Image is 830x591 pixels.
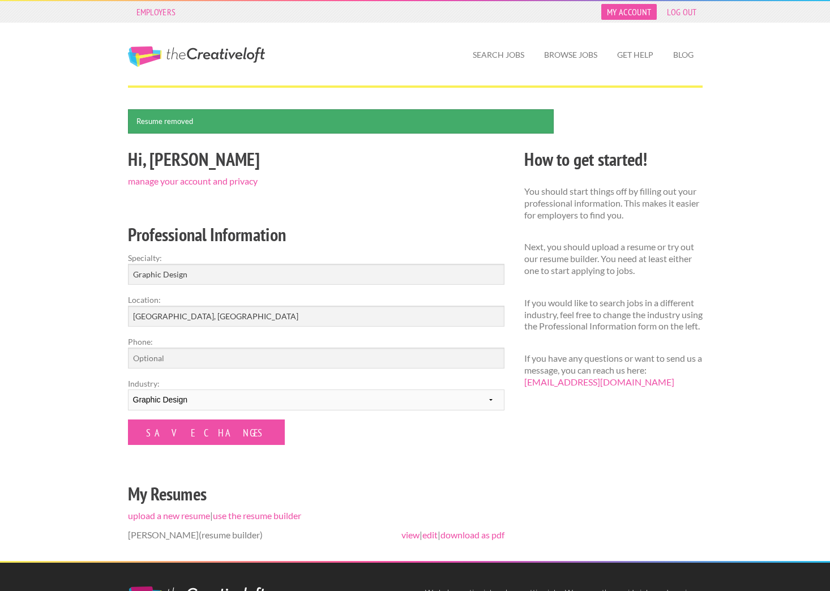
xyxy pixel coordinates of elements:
a: The Creative Loft [128,46,265,67]
p: If you would like to search jobs in a different industry, feel free to change the industry using ... [524,297,703,332]
a: upload a new resume [128,510,210,521]
div: Resume removed [128,109,554,134]
h2: Hi, [PERSON_NAME] [128,147,504,172]
p: Next, you should upload a resume or try out our resume builder. You need at least either one to s... [524,241,703,276]
p: You should start things off by filling out your professional information. This makes it easier fo... [524,186,703,221]
div: | [118,145,514,561]
input: Save Changes [128,419,285,445]
input: e.g. New York, NY [128,306,504,327]
input: Optional [128,348,504,369]
h2: My Resumes [128,481,504,507]
a: Get Help [608,42,662,68]
a: download as pdf [440,529,504,540]
a: edit [422,529,438,540]
a: use the resume builder [213,510,301,521]
a: Search Jobs [464,42,533,68]
a: My Account [601,4,657,20]
a: Blog [664,42,703,68]
a: Browse Jobs [535,42,606,68]
label: Industry: [128,378,504,389]
span: | | [401,529,504,541]
a: view [401,529,420,540]
span: (resume builder) [199,529,263,540]
label: Specialty: [128,252,504,264]
a: [EMAIL_ADDRESS][DOMAIN_NAME] [524,376,674,387]
label: Location: [128,294,504,306]
a: manage your account and privacy [128,175,258,186]
h2: Professional Information [128,222,504,247]
h2: How to get started! [524,147,703,172]
a: Log Out [661,4,702,20]
label: Phone: [128,336,504,348]
li: [PERSON_NAME] [128,520,504,550]
a: Employers [131,4,182,20]
p: If you have any questions or want to send us a message, you can reach us here: [524,353,703,388]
